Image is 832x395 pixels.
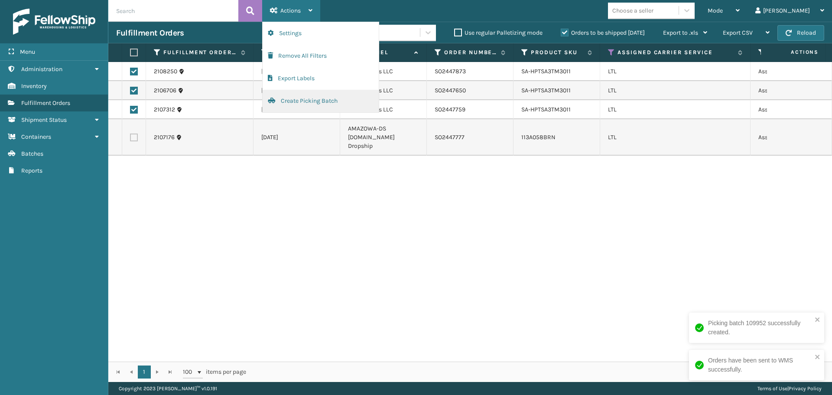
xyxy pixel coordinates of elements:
button: close [815,316,821,324]
span: Export CSV [723,29,753,36]
td: SO2447650 [427,81,513,100]
label: Use regular Palletizing mode [454,29,543,36]
label: Order Number [444,49,497,56]
td: 1040 Aaron's LLC [340,81,427,100]
span: Mode [708,7,723,14]
a: 2108250 [154,67,177,76]
span: Batches [21,150,43,157]
div: Choose a seller [612,6,653,15]
td: 1040 Aaron's LLC [340,100,427,119]
span: 100 [183,368,196,376]
td: LTL [600,62,751,81]
span: Shipment Status [21,116,67,124]
span: Fulfillment Orders [21,99,70,107]
div: Picking batch 109952 successfully created. [708,319,812,337]
button: close [815,353,821,362]
td: LTL [600,81,751,100]
td: SO2447777 [427,119,513,156]
td: LTL [600,100,751,119]
button: Export Labels [263,67,379,90]
div: Orders have been sent to WMS successfully. [708,356,812,374]
span: Containers [21,133,51,140]
button: Remove All Filters [263,45,379,67]
label: Orders to be shipped [DATE] [561,29,645,36]
button: Reload [777,25,824,41]
td: [DATE] [253,119,340,156]
div: 1 - 4 of 4 items [258,368,822,376]
a: 113A058BRN [521,134,556,141]
td: [DATE] [253,81,340,100]
td: 1040 Aaron's LLC [340,62,427,81]
td: [DATE] [253,62,340,81]
img: logo [13,9,95,35]
span: items per page [183,366,246,379]
td: AMAZOWA-DS [DOMAIN_NAME] Dropship [340,119,427,156]
a: SA-HPTSA3TM3011 [521,87,571,94]
label: Fulfillment Order Id [163,49,237,56]
a: SA-HPTSA3TM3011 [521,68,571,75]
span: Inventory [21,82,47,90]
label: Assigned Carrier Service [617,49,734,56]
span: Export to .xls [663,29,698,36]
span: Administration [21,65,62,73]
label: Product SKU [531,49,583,56]
h3: Fulfillment Orders [116,28,184,38]
label: Channel [357,49,410,56]
p: Copyright 2023 [PERSON_NAME]™ v 1.0.191 [119,382,217,395]
td: LTL [600,119,751,156]
span: Reports [21,167,42,174]
a: 2106706 [154,86,176,95]
td: SO2447759 [427,100,513,119]
span: Menu [20,48,35,55]
span: Actions [280,7,301,14]
td: [DATE] [253,100,340,119]
a: 1 [138,366,151,379]
button: Create Picking Batch [263,90,379,112]
span: Actions [764,45,824,59]
a: 2107176 [154,133,175,142]
a: 2107312 [154,105,175,114]
td: SO2447873 [427,62,513,81]
a: SA-HPTSA3TM3011 [521,106,571,113]
button: Settings [263,22,379,45]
